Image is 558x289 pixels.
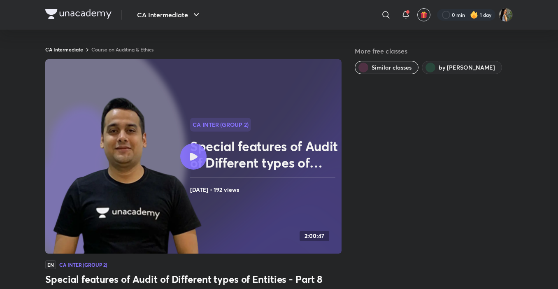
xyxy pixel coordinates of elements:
h2: Special features of Audit of Different types of Entities - Part 8 [190,138,338,171]
h4: CA Inter (Group 2) [59,262,107,267]
button: by Ankit Oberoi [422,61,502,74]
img: Company Logo [45,9,112,19]
img: streak [470,11,478,19]
h4: [DATE] • 192 views [190,184,338,195]
h5: More free classes [355,46,513,56]
h3: Special features of Audit of Different types of Entities - Part 8 [45,273,342,286]
img: avatar [420,11,428,19]
span: EN [45,260,56,269]
img: Bhumika [499,8,513,22]
span: Similar classes [372,63,412,72]
a: Company Logo [45,9,112,21]
button: CA Intermediate [132,7,206,23]
span: by Ankit Oberoi [439,63,495,72]
button: Similar classes [355,61,418,74]
a: Course on Auditing & Ethics [91,46,153,53]
button: avatar [417,8,430,21]
h4: 2:00:47 [305,233,324,240]
a: CA Intermediate [45,46,83,53]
